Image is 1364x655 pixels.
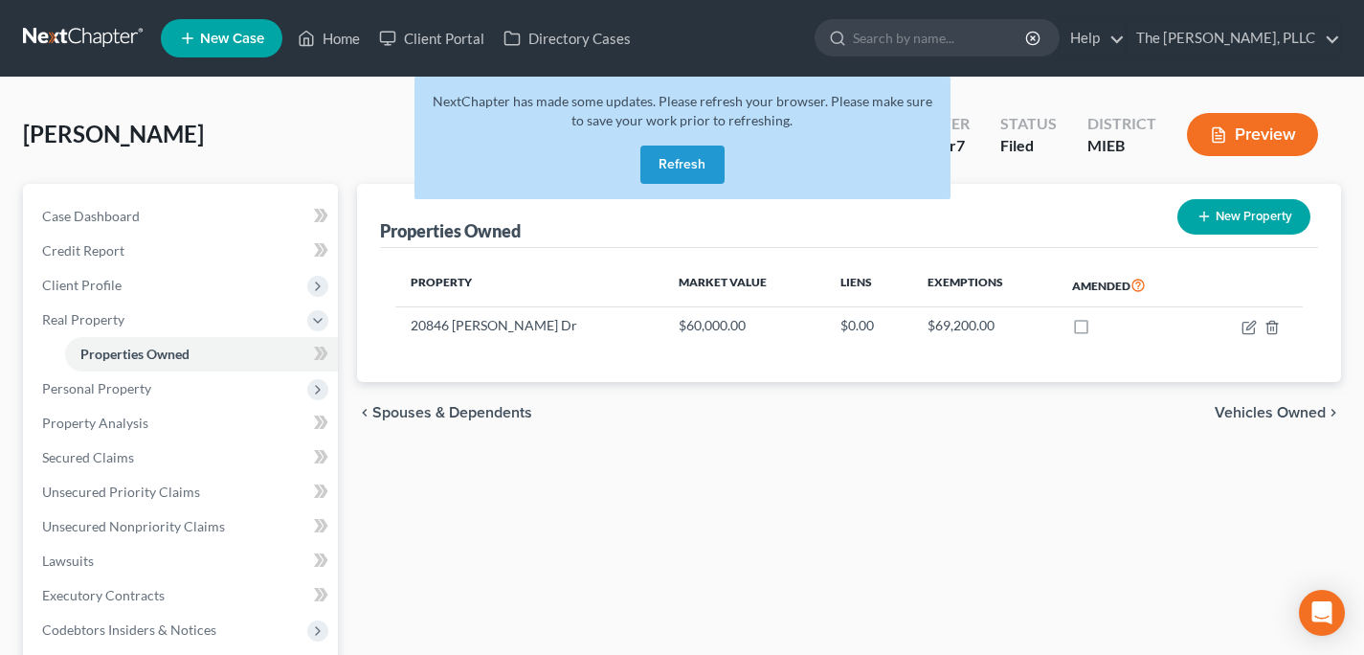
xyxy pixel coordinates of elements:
[42,518,225,534] span: Unsecured Nonpriority Claims
[27,234,338,268] a: Credit Report
[825,263,912,307] th: Liens
[956,136,965,154] span: 7
[1000,135,1057,157] div: Filed
[640,146,725,184] button: Refresh
[1177,199,1310,235] button: New Property
[27,406,338,440] a: Property Analysis
[1127,21,1340,56] a: The [PERSON_NAME], PLLC
[65,337,338,372] a: Properties Owned
[27,475,338,509] a: Unsecured Priority Claims
[42,380,151,396] span: Personal Property
[27,440,338,475] a: Secured Claims
[357,405,372,420] i: chevron_left
[494,21,640,56] a: Directory Cases
[200,32,264,46] span: New Case
[1326,405,1341,420] i: chevron_right
[1000,113,1057,135] div: Status
[42,208,140,224] span: Case Dashboard
[42,621,216,638] span: Codebtors Insiders & Notices
[27,578,338,613] a: Executory Contracts
[433,93,932,128] span: NextChapter has made some updates. Please refresh your browser. Please make sure to save your wor...
[80,346,190,362] span: Properties Owned
[42,277,122,293] span: Client Profile
[853,20,1028,56] input: Search by name...
[42,415,148,431] span: Property Analysis
[1087,113,1156,135] div: District
[42,242,124,259] span: Credit Report
[912,263,1057,307] th: Exemptions
[395,263,663,307] th: Property
[23,120,204,147] span: [PERSON_NAME]
[27,509,338,544] a: Unsecured Nonpriority Claims
[1215,405,1326,420] span: Vehicles Owned
[1087,135,1156,157] div: MIEB
[1057,263,1198,307] th: Amended
[42,553,94,569] span: Lawsuits
[369,21,494,56] a: Client Portal
[27,199,338,234] a: Case Dashboard
[1061,21,1125,56] a: Help
[288,21,369,56] a: Home
[1187,113,1318,156] button: Preview
[372,405,532,420] span: Spouses & Dependents
[357,405,532,420] button: chevron_left Spouses & Dependents
[42,484,200,500] span: Unsecured Priority Claims
[27,544,338,578] a: Lawsuits
[395,307,663,344] td: 20846 [PERSON_NAME] Dr
[42,311,124,327] span: Real Property
[42,449,134,465] span: Secured Claims
[825,307,912,344] td: $0.00
[663,263,825,307] th: Market Value
[1299,590,1345,636] div: Open Intercom Messenger
[663,307,825,344] td: $60,000.00
[42,587,165,603] span: Executory Contracts
[1215,405,1341,420] button: Vehicles Owned chevron_right
[380,219,521,242] div: Properties Owned
[912,307,1057,344] td: $69,200.00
